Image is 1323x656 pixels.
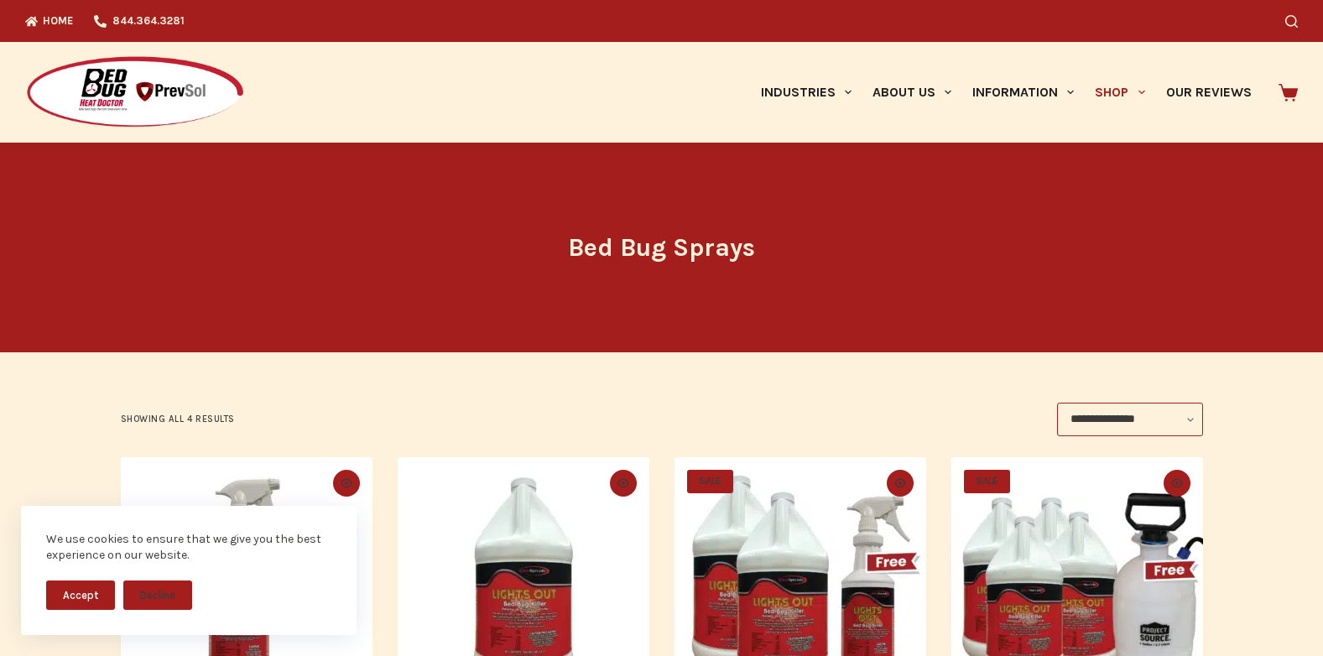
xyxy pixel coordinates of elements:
[333,470,360,497] button: Quick view toggle
[25,55,245,130] img: Prevsol/Bed Bug Heat Doctor
[887,470,914,497] button: Quick view toggle
[347,229,977,267] h1: Bed Bug Sprays
[123,581,192,610] button: Decline
[1155,42,1262,143] a: Our Reviews
[862,42,961,143] a: About Us
[1057,403,1203,436] select: Shop order
[750,42,862,143] a: Industries
[46,531,331,564] div: We use cookies to ensure that we give you the best experience on our website.
[962,42,1085,143] a: Information
[687,470,733,493] span: SALE
[750,42,1262,143] nav: Primary
[610,470,637,497] button: Quick view toggle
[1085,42,1155,143] a: Shop
[964,470,1010,493] span: SALE
[121,412,236,427] p: Showing all 4 results
[1285,15,1298,28] button: Search
[46,581,115,610] button: Accept
[1164,470,1190,497] button: Quick view toggle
